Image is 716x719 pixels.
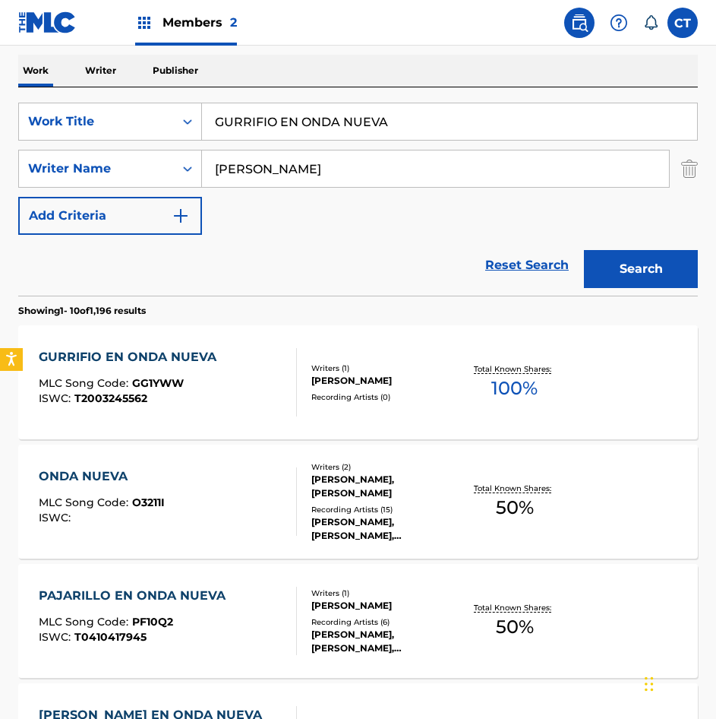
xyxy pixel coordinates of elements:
button: Search [584,250,698,288]
span: MLC Song Code : [39,376,132,390]
p: Publisher [148,55,203,87]
div: PAJARILLO EN ONDA NUEVA [39,587,233,605]
a: GURRIFIO EN ONDA NUEVAMLC Song Code:GG1YWWISWC:T2003245562Writers (1)[PERSON_NAME]Recording Artis... [18,325,698,439]
div: [PERSON_NAME], [PERSON_NAME], [PERSON_NAME], [PERSON_NAME], [PERSON_NAME] [311,515,459,543]
div: Recording Artists ( 15 ) [311,504,459,515]
p: Showing 1 - 10 of 1,196 results [18,304,146,318]
div: Work Title [28,112,165,131]
img: Top Rightsholders [135,14,153,32]
div: GURRIFIO EN ONDA NUEVA [39,348,224,366]
div: Drag [645,661,654,707]
a: Public Search [564,8,595,38]
p: Writer [80,55,121,87]
span: 50 % [496,494,534,521]
span: T0410417945 [74,630,147,644]
div: [PERSON_NAME] [311,374,459,388]
p: Work [18,55,53,87]
div: [PERSON_NAME], [PERSON_NAME], [PERSON_NAME], [PERSON_NAME], [PERSON_NAME] [311,628,459,655]
img: MLC Logo [18,11,77,33]
span: O3211I [132,496,165,509]
div: [PERSON_NAME] [311,599,459,613]
span: ISWC : [39,630,74,644]
span: Members [162,14,237,31]
span: ISWC : [39,391,74,405]
span: PF10Q2 [132,615,173,629]
div: Help [604,8,634,38]
span: GG1YWW [132,376,184,390]
button: Add Criteria [18,197,202,235]
p: Total Known Shares: [474,602,555,613]
div: Writers ( 1 ) [311,363,459,374]
div: User Menu [667,8,698,38]
img: search [570,14,588,32]
a: ONDA NUEVAMLC Song Code:O3211IISWC:Writers (2)[PERSON_NAME], [PERSON_NAME]Recording Artists (15)[... [18,445,698,559]
p: Total Known Shares: [474,363,555,375]
p: Total Known Shares: [474,483,555,494]
span: MLC Song Code : [39,615,132,629]
div: Writers ( 2 ) [311,461,459,473]
a: Reset Search [478,249,576,282]
div: Notifications [643,15,658,30]
div: Recording Artists ( 0 ) [311,391,459,403]
span: ISWC : [39,511,74,524]
div: ONDA NUEVA [39,467,165,486]
form: Search Form [18,103,698,296]
span: T2003245562 [74,391,147,405]
div: Recording Artists ( 6 ) [311,616,459,628]
img: help [610,14,628,32]
span: 50 % [496,613,534,641]
div: Writer Name [28,160,165,178]
div: [PERSON_NAME], [PERSON_NAME] [311,473,459,500]
iframe: Chat Widget [640,646,716,719]
span: 2 [230,15,237,30]
div: Writers ( 1 ) [311,588,459,599]
span: MLC Song Code : [39,496,132,509]
img: 9d2ae6d4665cec9f34b9.svg [172,207,190,225]
span: 100 % [491,375,538,402]
img: Delete Criterion [681,150,698,188]
a: PAJARILLO EN ONDA NUEVAMLC Song Code:PF10Q2ISWC:T0410417945Writers (1)[PERSON_NAME]Recording Arti... [18,564,698,678]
